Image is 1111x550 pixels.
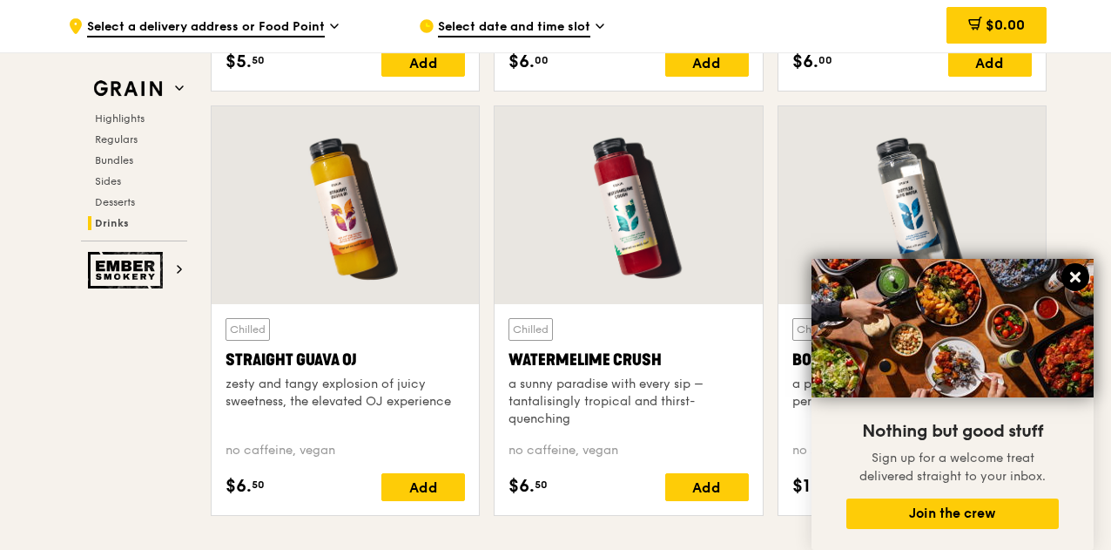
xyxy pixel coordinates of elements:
[88,252,168,289] img: Ember Smokery web logo
[948,49,1032,77] div: Add
[792,442,1032,459] div: no sugar added, no caffeine, vegan
[95,112,145,125] span: Highlights
[95,217,129,229] span: Drinks
[226,473,252,499] span: $6.
[665,49,749,77] div: Add
[226,376,465,411] div: zesty and tangy explosion of juicy sweetness, the elevated OJ experience
[818,53,832,67] span: 00
[226,442,465,459] div: no caffeine, vegan
[226,318,270,341] div: Chilled
[95,133,138,146] span: Regulars
[792,318,837,341] div: Chilled
[1061,263,1089,291] button: Close
[226,348,465,372] div: Straight Guava OJ
[252,53,265,67] span: 50
[508,348,748,372] div: Watermelime Crush
[792,49,818,75] span: $6.
[438,18,590,37] span: Select date and time slot
[95,154,133,166] span: Bundles
[508,442,748,459] div: no caffeine, vegan
[846,499,1059,529] button: Join the crew
[862,421,1043,442] span: Nothing but good stuff
[252,478,265,492] span: 50
[508,473,535,499] span: $6.
[381,49,465,77] div: Add
[792,473,816,499] span: $1.
[95,175,121,187] span: Sides
[226,49,252,75] span: $5.
[535,53,549,67] span: 00
[986,17,1025,33] span: $0.00
[811,259,1094,397] img: DSC07876-Edit02-Large.jpeg
[792,348,1032,372] div: Bottled Alps Water
[88,73,168,105] img: Grain web logo
[792,376,1032,411] div: a pure, crisp mountain stream bottled, perfect for thirst quenching
[381,473,465,501] div: Add
[535,478,548,492] span: 50
[508,49,535,75] span: $6.
[508,376,748,428] div: a sunny paradise with every sip – tantalisingly tropical and thirst-quenching
[87,18,325,37] span: Select a delivery address or Food Point
[508,318,553,341] div: Chilled
[665,473,749,501] div: Add
[95,196,135,208] span: Desserts
[859,451,1046,484] span: Sign up for a welcome treat delivered straight to your inbox.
